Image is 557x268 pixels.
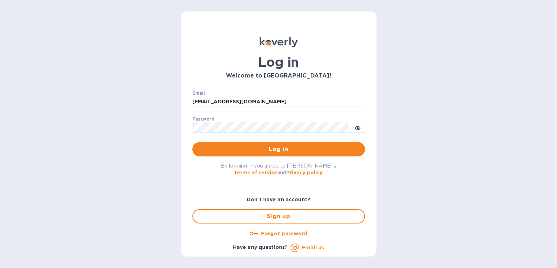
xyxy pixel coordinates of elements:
button: Log in [192,142,365,156]
a: Email us [302,245,324,250]
span: By logging in you agree to [PERSON_NAME]'s and . [221,163,336,175]
b: Have any questions? [233,244,288,250]
label: Password [192,117,214,121]
a: Privacy policy [286,170,323,175]
img: Koverly [260,37,298,47]
span: Sign up [199,212,359,221]
span: Log in [198,145,359,154]
h3: Welcome to [GEOGRAPHIC_DATA]! [192,72,365,79]
button: toggle password visibility [351,120,365,135]
label: Email [192,91,205,95]
a: Terms of service [234,170,277,175]
b: Don't have an account? [247,197,310,202]
input: Enter email address [192,97,365,107]
h1: Log in [192,55,365,70]
button: Sign up [192,209,365,224]
u: Forgot password [261,231,307,236]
